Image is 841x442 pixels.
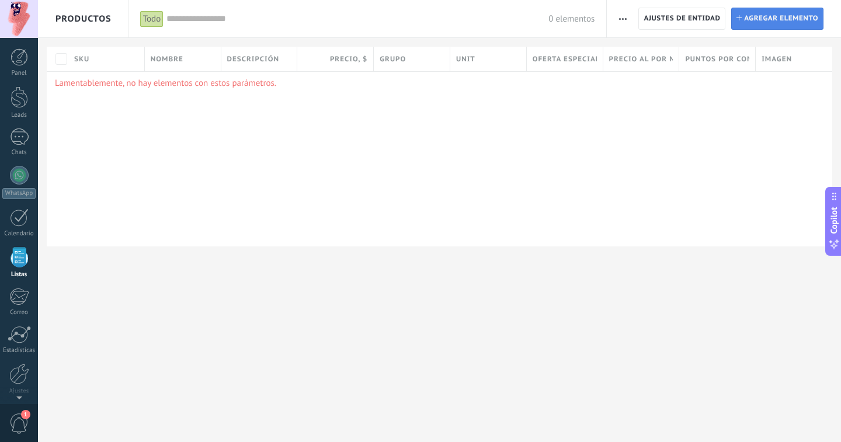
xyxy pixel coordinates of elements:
[380,54,406,65] span: Grupo
[74,54,89,65] span: SKU
[644,8,720,29] span: Ajustes de entidad
[330,54,367,65] span: Precio , $
[828,207,840,234] span: Copilot
[609,54,673,65] span: Precio al por mayor , $
[140,11,164,27] div: Todo
[55,78,824,89] p: Lamentablemente, no hay elementos con estos parámetros.
[638,8,725,30] button: Ajustes de entidad
[21,410,30,419] span: 1
[762,54,792,65] span: Imagen
[151,54,183,65] span: Nombre
[685,54,749,65] span: Puntos por compra
[456,54,475,65] span: Unit
[227,54,279,65] span: Descripción
[744,8,818,29] span: Agregar elemento
[533,54,597,65] span: Oferta especial 1 , $
[614,8,631,30] button: Más
[2,230,36,238] div: Calendario
[548,13,595,25] span: 0 elementos
[2,271,36,279] div: Listas
[2,188,36,199] div: WhatsApp
[2,347,36,354] div: Estadísticas
[2,309,36,316] div: Correo
[2,69,36,77] div: Panel
[2,149,36,156] div: Chats
[2,112,36,119] div: Leads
